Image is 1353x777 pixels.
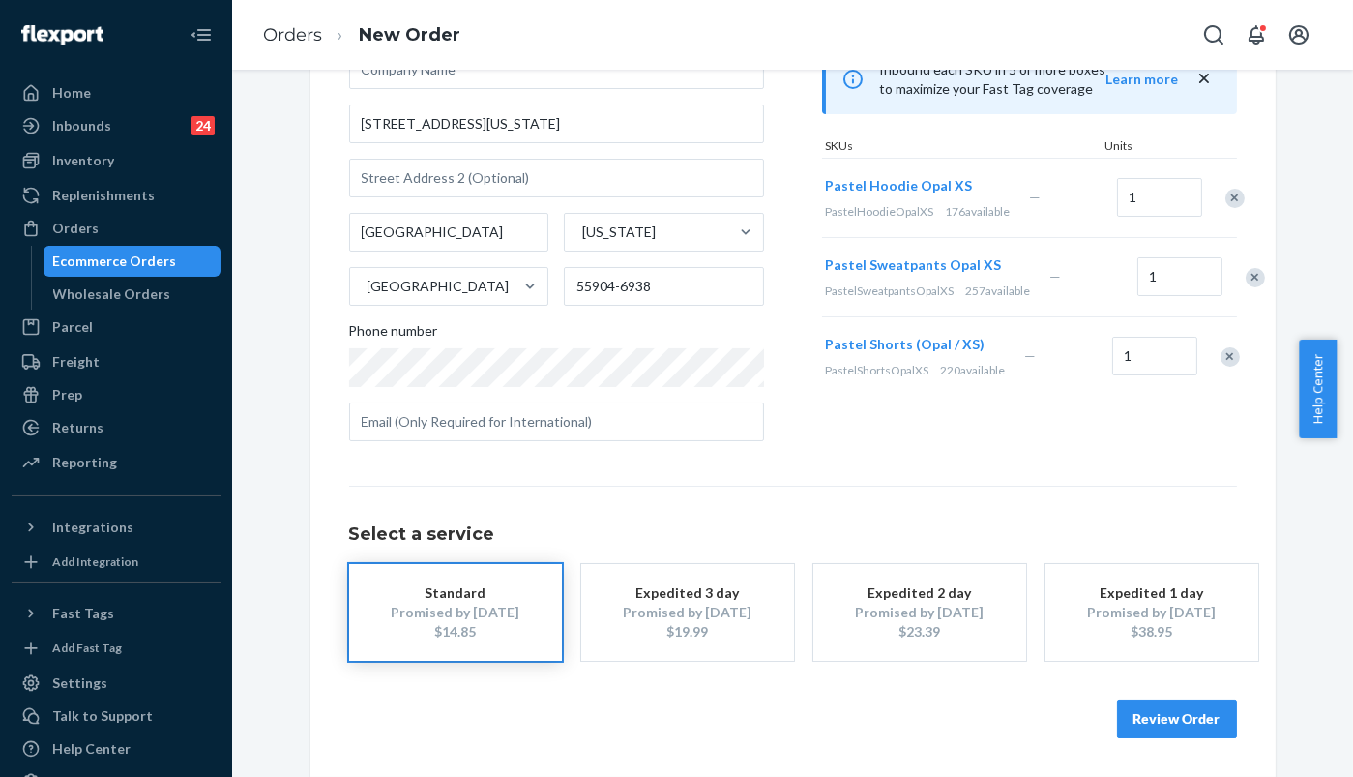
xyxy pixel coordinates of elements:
a: New Order [359,24,460,45]
div: Prep [52,385,82,404]
div: $23.39 [842,622,997,642]
span: Pastel Shorts (Opal / XS) [826,336,985,352]
div: Units [1102,137,1189,158]
a: Inbounds24 [12,110,221,141]
input: Street Address 2 (Optional) [349,159,764,197]
a: Freight [12,346,221,377]
input: [US_STATE] [580,223,582,242]
div: Settings [52,673,107,693]
button: Open account menu [1279,15,1318,54]
span: — [1025,347,1037,364]
button: Learn more [1106,70,1179,89]
button: Fast Tags [12,598,221,629]
button: Expedited 1 dayPromised by [DATE]$38.95 [1045,564,1258,661]
input: [GEOGRAPHIC_DATA] [366,277,368,296]
div: Standard [378,583,533,603]
div: Remove Item [1221,347,1240,367]
a: Add Integration [12,551,221,574]
ol: breadcrumbs [248,7,476,64]
div: [US_STATE] [582,223,656,242]
a: Parcel [12,312,221,343]
div: Promised by [DATE] [610,603,765,622]
span: Pastel Sweatpants Opal XS [826,256,1002,273]
div: $38.95 [1074,622,1229,642]
button: close [1194,69,1214,89]
div: Orders [52,219,99,238]
button: Pastel Hoodie Opal XS [826,176,973,195]
span: PastelSweatpantsOpalXS [826,284,955,298]
div: SKUs [822,137,1102,158]
button: Pastel Sweatpants Opal XS [826,255,1002,275]
span: PastelHoodieOpalXS [826,204,934,219]
a: Prep [12,379,221,410]
div: Promised by [DATE] [842,603,997,622]
input: Quantity [1137,257,1222,296]
div: Fast Tags [52,604,114,623]
div: Expedited 1 day [1074,583,1229,603]
button: Integrations [12,512,221,543]
div: Help Center [52,739,131,759]
div: Expedited 2 day [842,583,997,603]
a: Ecommerce Orders [44,246,221,277]
span: Phone number [349,321,438,348]
a: Orders [12,213,221,244]
a: Inventory [12,145,221,176]
div: Remove Item [1246,268,1265,287]
div: Home [52,83,91,103]
span: — [1050,268,1062,284]
button: Expedited 2 dayPromised by [DATE]$23.39 [813,564,1026,661]
span: Pastel Hoodie Opal XS [826,177,973,194]
button: Pastel Shorts (Opal / XS) [826,335,985,354]
span: 257 available [966,284,1031,298]
div: Inbound each SKU in 5 or more boxes to maximize your Fast Tag coverage [822,45,1237,114]
div: Wholesale Orders [53,284,171,304]
input: Email (Only Required for International) [349,403,764,441]
div: Expedited 3 day [610,583,765,603]
div: Replenishments [52,186,155,205]
a: Wholesale Orders [44,279,221,310]
a: Settings [12,668,221,699]
a: Returns [12,412,221,443]
button: Expedited 3 dayPromised by [DATE]$19.99 [581,564,794,661]
div: Add Integration [52,553,138,570]
button: Help Center [1299,340,1337,438]
span: 220 available [941,363,1006,377]
span: 176 available [946,204,1011,219]
a: Replenishments [12,180,221,211]
div: Freight [52,352,100,372]
button: Open notifications [1237,15,1276,54]
a: Add Fast Tag [12,637,221,660]
div: Talk to Support [52,706,153,726]
input: City [349,213,549,252]
div: Reporting [52,453,117,472]
div: Parcel [52,317,93,337]
div: Ecommerce Orders [53,252,177,271]
span: — [1030,189,1042,205]
a: Help Center [12,733,221,764]
div: Promised by [DATE] [1074,603,1229,622]
a: Reporting [12,447,221,478]
button: Open Search Box [1194,15,1233,54]
h1: Select a service [349,525,1237,545]
input: Quantity [1117,178,1202,217]
div: $19.99 [610,622,765,642]
input: ZIP Code [564,267,764,306]
input: Street Address [349,105,764,143]
div: Returns [52,418,103,437]
a: Home [12,77,221,108]
div: 24 [191,116,215,135]
div: Integrations [52,518,133,537]
button: Close Navigation [182,15,221,54]
button: Review Order [1117,700,1237,738]
div: Inbounds [52,116,111,135]
a: Orders [263,24,322,45]
div: $14.85 [378,622,533,642]
input: Quantity [1112,337,1197,375]
div: Add Fast Tag [52,640,122,656]
div: Promised by [DATE] [378,603,533,622]
button: StandardPromised by [DATE]$14.85 [349,564,562,661]
div: Remove Item [1225,189,1245,208]
div: [GEOGRAPHIC_DATA] [368,277,510,296]
a: Talk to Support [12,701,221,732]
